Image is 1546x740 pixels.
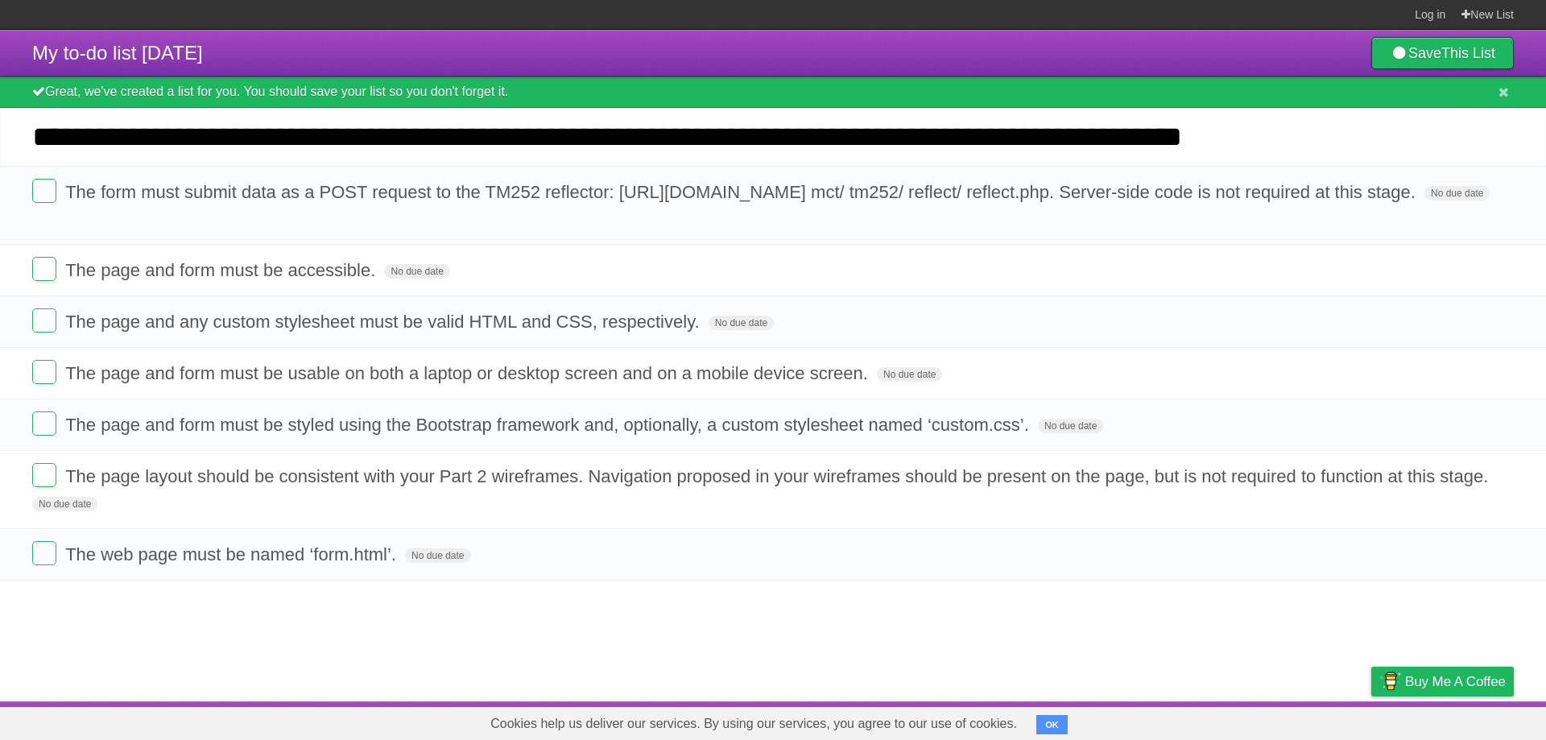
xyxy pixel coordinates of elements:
a: SaveThis List [1371,37,1514,69]
span: My to-do list [DATE] [32,42,203,64]
span: The page and form must be accessible. [65,260,379,280]
a: Buy me a coffee [1371,667,1514,697]
label: Done [32,360,56,384]
label: Done [32,411,56,436]
label: Done [32,179,56,203]
img: Buy me a coffee [1379,668,1401,695]
a: Suggest a feature [1412,705,1514,736]
b: This List [1441,45,1495,61]
button: OK [1036,715,1068,734]
span: Buy me a coffee [1405,668,1506,696]
label: Done [32,257,56,281]
a: Developers [1210,705,1275,736]
span: The page and any custom stylesheet must be valid HTML and CSS, respectively. [65,312,704,332]
span: No due date [32,497,97,511]
span: No due date [709,316,774,330]
a: Terms [1296,705,1331,736]
a: Privacy [1350,705,1392,736]
span: No due date [1038,419,1103,433]
label: Done [32,541,56,565]
span: No due date [405,548,470,563]
span: No due date [1424,186,1490,201]
span: The page and form must be usable on both a laptop or desktop screen and on a mobile device screen. [65,363,872,383]
span: No due date [384,264,449,279]
span: The page and form must be styled using the Bootstrap framework and, optionally, a custom styleshe... [65,415,1033,435]
label: Done [32,463,56,487]
span: No due date [877,367,942,382]
label: Done [32,308,56,333]
span: The page layout should be consistent with your Part 2 wireframes. Navigation proposed in your wir... [65,466,1492,486]
a: About [1157,705,1191,736]
span: Cookies help us deliver our services. By using our services, you agree to our use of cookies. [474,708,1033,740]
span: The web page must be named ‘form.html’. [65,544,400,564]
span: The form must submit data as a POST request to the TM252 reflector: [URL][DOMAIN_NAME] mct/ tm252... [65,182,1420,202]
